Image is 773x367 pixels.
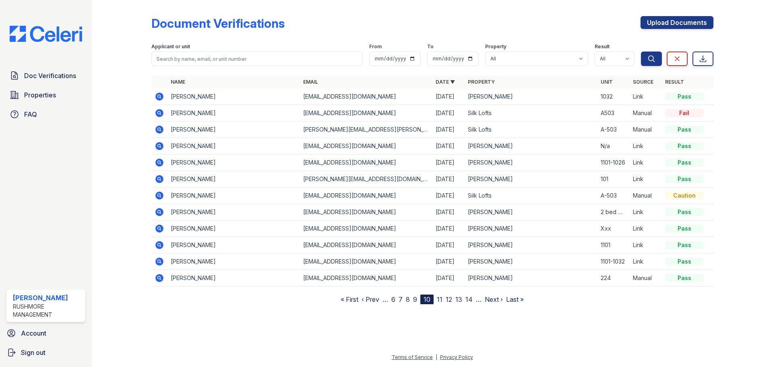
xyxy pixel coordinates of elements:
a: Upload Documents [641,16,713,29]
a: « First [341,295,358,303]
td: Manual [630,270,662,287]
a: Unit [601,79,613,85]
label: To [427,43,434,50]
span: Account [21,328,46,338]
td: [PERSON_NAME] [167,155,300,171]
td: N/a [597,138,630,155]
div: Document Verifications [151,16,285,31]
td: [PERSON_NAME] [167,237,300,254]
a: Terms of Service [392,354,433,360]
td: [PERSON_NAME] [167,122,300,138]
td: Link [630,138,662,155]
td: 224 [597,270,630,287]
td: [EMAIL_ADDRESS][DOMAIN_NAME] [300,89,432,105]
td: Silk Lofts [465,105,597,122]
a: Last » [506,295,524,303]
td: [PERSON_NAME] [167,188,300,204]
td: [DATE] [432,155,465,171]
td: [PERSON_NAME] [465,254,597,270]
td: 2 bed with washer [597,204,630,221]
a: 9 [413,295,417,303]
div: Pass [665,258,704,266]
td: Xxx [597,221,630,237]
td: [DATE] [432,171,465,188]
a: ‹ Prev [362,295,379,303]
td: [PERSON_NAME] [465,204,597,221]
td: [DATE] [432,221,465,237]
td: [EMAIL_ADDRESS][DOMAIN_NAME] [300,221,432,237]
a: 13 [455,295,462,303]
a: 11 [437,295,442,303]
td: 1101-1026 [597,155,630,171]
td: [PERSON_NAME] [465,171,597,188]
td: 1101 [597,237,630,254]
a: Email [303,79,318,85]
td: [PERSON_NAME] [167,138,300,155]
td: Link [630,171,662,188]
label: Applicant or unit [151,43,190,50]
td: [DATE] [432,89,465,105]
input: Search by name, email, or unit number [151,52,363,66]
a: Name [171,79,185,85]
td: A503 [597,105,630,122]
td: Link [630,221,662,237]
td: [DATE] [432,188,465,204]
span: … [382,295,388,304]
div: Pass [665,274,704,282]
td: Silk Lofts [465,122,597,138]
div: Rushmore Management [13,303,82,319]
a: Account [3,325,89,341]
td: [PERSON_NAME] [465,237,597,254]
td: [PERSON_NAME] [167,270,300,287]
td: [DATE] [432,204,465,221]
a: Privacy Policy [440,354,473,360]
span: Doc Verifications [24,71,76,80]
span: … [476,295,482,304]
td: 1101-1032 [597,254,630,270]
td: [PERSON_NAME] [465,138,597,155]
td: Silk Lofts [465,188,597,204]
td: Link [630,155,662,171]
td: [EMAIL_ADDRESS][DOMAIN_NAME] [300,237,432,254]
td: [EMAIL_ADDRESS][DOMAIN_NAME] [300,155,432,171]
a: Next › [485,295,503,303]
td: A-503 [597,122,630,138]
td: A-503 [597,188,630,204]
div: Pass [665,175,704,183]
a: Date ▼ [436,79,455,85]
td: [EMAIL_ADDRESS][DOMAIN_NAME] [300,254,432,270]
td: [PERSON_NAME] [167,254,300,270]
div: Caution [665,192,704,200]
div: Pass [665,208,704,216]
td: [EMAIL_ADDRESS][DOMAIN_NAME] [300,138,432,155]
a: Doc Verifications [6,68,85,84]
td: 101 [597,171,630,188]
td: Link [630,89,662,105]
div: Pass [665,159,704,167]
a: Properties [6,87,85,103]
label: From [369,43,382,50]
label: Property [485,43,506,50]
td: [DATE] [432,105,465,122]
a: 7 [399,295,403,303]
a: Result [665,79,684,85]
td: [PERSON_NAME] [465,155,597,171]
a: Sign out [3,344,89,361]
td: [DATE] [432,254,465,270]
span: Sign out [21,348,45,357]
td: [EMAIL_ADDRESS][DOMAIN_NAME] [300,270,432,287]
div: [PERSON_NAME] [13,293,82,303]
td: [DATE] [432,138,465,155]
a: FAQ [6,106,85,122]
a: 6 [391,295,395,303]
a: 14 [465,295,473,303]
div: | [436,354,437,360]
td: Manual [630,105,662,122]
div: Pass [665,126,704,134]
td: Link [630,254,662,270]
a: Source [633,79,653,85]
td: [PERSON_NAME] [465,221,597,237]
td: [PERSON_NAME] [167,171,300,188]
div: Pass [665,93,704,101]
td: [PERSON_NAME] [465,89,597,105]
